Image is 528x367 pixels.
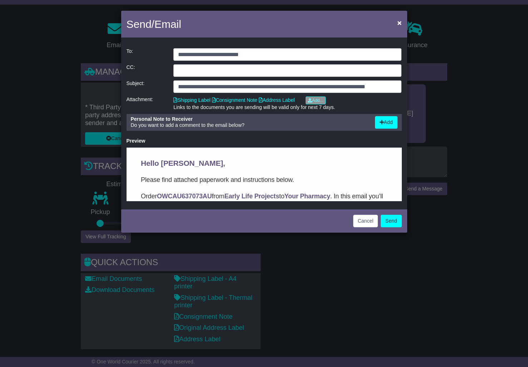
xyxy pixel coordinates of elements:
[127,138,402,144] div: Preview
[173,104,401,110] div: Links to the documents you are sending will be valid only for next 7 days.
[375,116,398,129] button: Add
[212,97,257,103] a: Consignment Note
[173,97,211,103] a: Shipping Label
[353,215,378,227] button: Cancel
[14,27,261,37] p: Please find attached paperwork and instructions below.
[98,45,153,52] strong: Early Life Projects
[394,15,405,30] button: Close
[127,16,181,32] h4: Send/Email
[127,116,371,129] div: Do you want to add a comment to the email below?
[123,64,170,77] div: CC:
[131,116,368,122] div: Personal Note to Receiver
[306,96,325,104] a: Add...
[14,11,99,20] span: Hello [PERSON_NAME],
[123,48,170,61] div: To:
[123,96,170,110] div: Attachment:
[123,80,170,93] div: Subject:
[381,215,402,227] button: Send
[259,97,295,103] a: Address Label
[30,45,85,52] strong: OWCAU637073AU
[158,45,204,52] strong: Your Pharmacy
[14,44,261,64] p: Order from to . In this email you’ll find important information about your order, and what you ne...
[397,19,401,27] span: ×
